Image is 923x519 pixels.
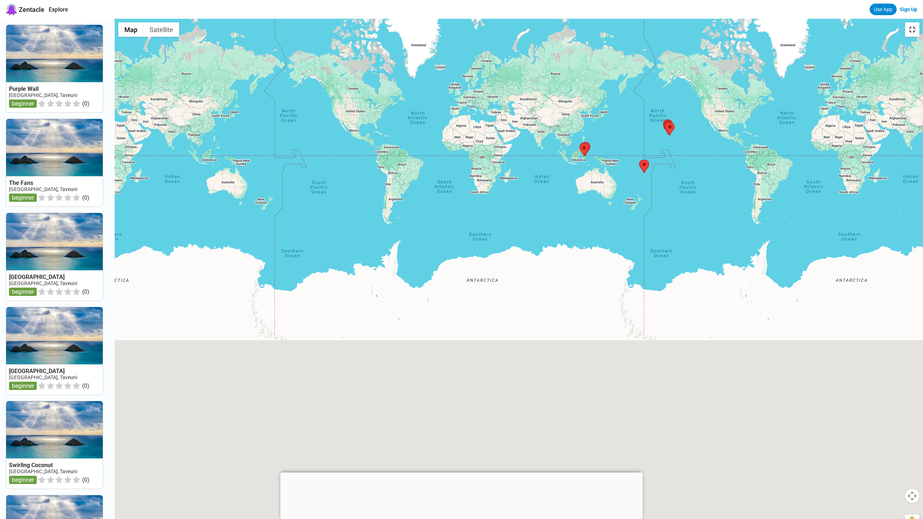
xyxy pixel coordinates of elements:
[870,4,897,15] a: Use App
[905,489,919,503] button: Map camera controls
[6,4,44,15] a: Zentacle logoZentacle
[19,6,44,13] span: Zentacle
[118,22,143,37] button: Show street map
[143,22,179,37] button: Show satellite imagery
[281,473,643,517] iframe: Advertisement
[6,4,17,15] img: Zentacle logo
[900,6,917,12] a: Sign Up
[905,22,919,37] button: Toggle fullscreen view
[49,6,68,13] a: Explore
